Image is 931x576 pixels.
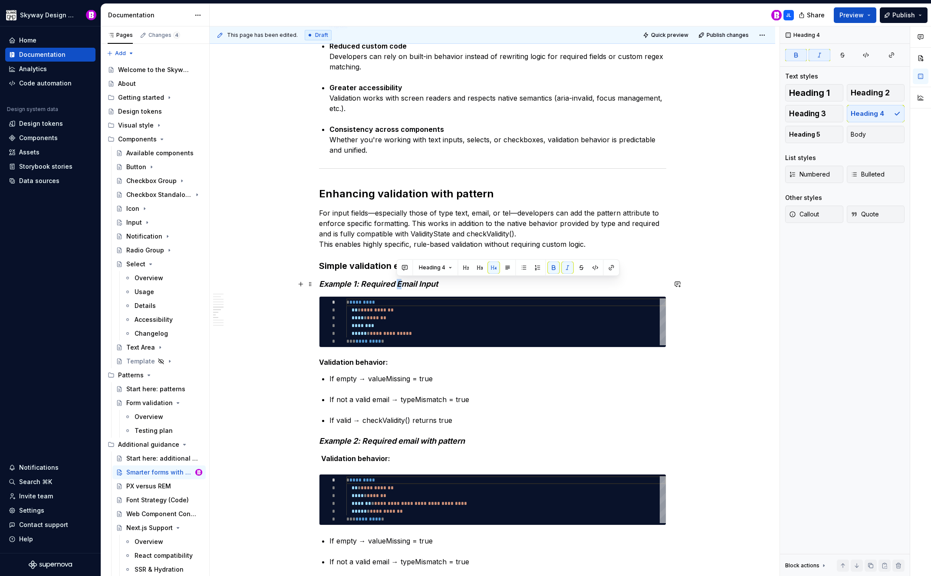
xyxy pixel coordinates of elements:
[785,84,843,101] button: Heading 1
[126,496,189,504] div: Font Strategy (Code)
[847,126,905,143] button: Body
[135,301,156,310] div: Details
[847,206,905,223] button: Quote
[319,358,388,367] strong: Validation behavior:
[126,510,198,518] div: Web Component Console Errors
[19,79,72,88] div: Code automation
[329,83,402,92] strong: Greater accessibility
[19,50,66,59] div: Documentation
[19,478,52,486] div: Search ⌘K
[112,382,206,396] a: Start here: patterns
[126,190,192,199] div: Checkbox Standalone
[5,504,95,517] a: Settings
[112,229,206,243] a: Notification
[851,210,879,219] span: Quote
[5,145,95,159] a: Assets
[135,412,163,421] div: Overview
[126,204,139,213] div: Icon
[851,88,890,97] span: Heading 2
[847,166,905,183] button: Bulleted
[104,91,206,105] div: Getting started
[329,125,444,134] strong: Consistency across components
[112,257,206,271] a: Select
[118,93,164,102] div: Getting started
[126,232,162,241] div: Notification
[121,327,206,340] a: Changelog
[329,556,666,567] p: If not a valid email → typeMismatch = true
[651,32,688,39] span: Quick preview
[329,42,407,50] strong: Reduced custom code
[5,62,95,76] a: Analytics
[5,489,95,503] a: Invite team
[789,170,830,179] span: Numbered
[785,105,843,122] button: Heading 3
[118,79,136,88] div: About
[19,463,59,472] div: Notifications
[112,174,206,188] a: Checkbox Group
[6,10,16,20] img: 7d2f9795-fa08-4624-9490-5a3f7218a56a.png
[108,32,133,39] div: Pages
[640,29,692,41] button: Quick preview
[5,76,95,90] a: Code automation
[329,82,666,114] p: Validation works with screen readers and respects native semantics (aria-invalid, focus managemen...
[329,41,666,72] p: Developers can rely on built-in behavior instead of rewriting logic for required fields or custom...
[135,426,173,435] div: Testing plan
[118,121,154,130] div: Visual style
[135,274,163,282] div: Overview
[121,271,206,285] a: Overview
[5,131,95,145] a: Components
[851,130,866,139] span: Body
[315,32,328,39] span: Draft
[20,11,76,20] div: Skyway Design System
[847,84,905,101] button: Heading 2
[135,565,184,574] div: SSR & Hydration
[118,107,162,116] div: Design tokens
[112,146,206,160] a: Available components
[19,177,59,185] div: Data sources
[126,454,198,463] div: Start here: additional guidance
[112,354,206,368] a: Template
[195,469,202,476] img: Bobby Davis
[319,187,666,201] h2: Enhancing validation with pattern
[19,506,44,515] div: Settings
[19,65,47,73] div: Analytics
[112,507,206,521] a: Web Component Console Errors
[785,206,843,223] button: Callout
[786,12,791,19] div: JL
[135,315,173,324] div: Accessibility
[5,461,95,475] button: Notifications
[104,47,137,59] button: Add
[696,29,753,41] button: Publish changes
[104,63,206,77] a: Welcome to the Skyway Design System!
[118,440,179,449] div: Additional guidance
[112,243,206,257] a: Radio Group
[126,218,142,227] div: Input
[5,48,95,62] a: Documentation
[148,32,180,39] div: Changes
[121,313,206,327] a: Accessibility
[19,492,53,501] div: Invite team
[794,7,830,23] button: Share
[789,210,819,219] span: Callout
[126,177,177,185] div: Checkbox Group
[135,537,163,546] div: Overview
[126,149,194,157] div: Available components
[5,518,95,532] button: Contact support
[112,216,206,229] a: Input
[29,560,72,569] svg: Supernova Logo
[104,118,206,132] div: Visual style
[19,36,36,45] div: Home
[834,7,876,23] button: Preview
[104,105,206,118] a: Design tokens
[785,166,843,183] button: Numbered
[880,7,928,23] button: Publish
[789,130,820,139] span: Heading 5
[789,88,830,97] span: Heading 1
[19,148,39,157] div: Assets
[121,549,206,563] a: React compatibility
[112,452,206,465] a: Start here: additional guidance
[112,160,206,174] a: Button
[135,288,154,296] div: Usage
[104,438,206,452] div: Additional guidance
